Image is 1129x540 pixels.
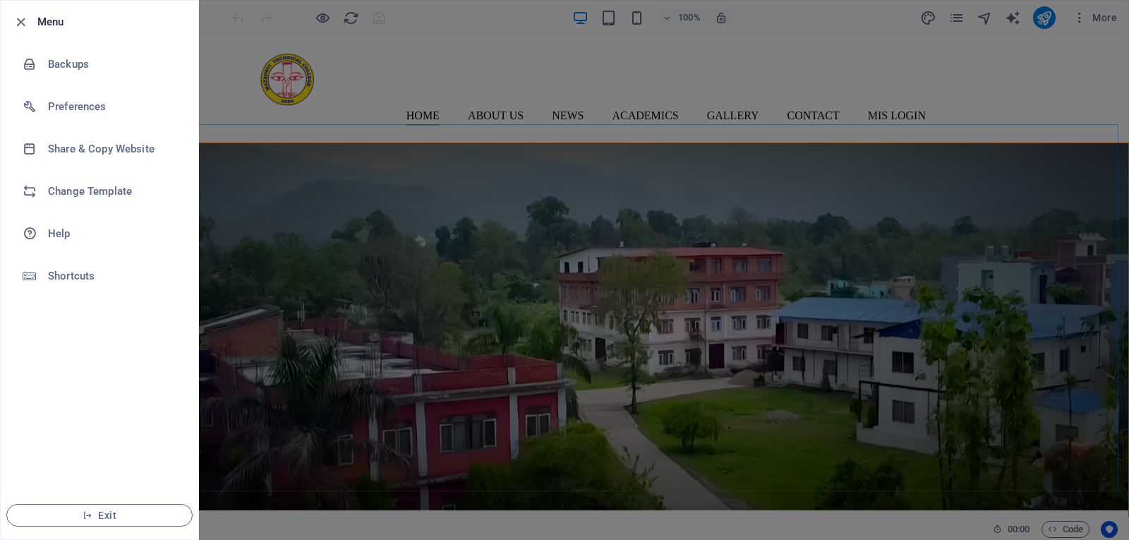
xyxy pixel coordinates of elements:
span: Exit [18,510,181,521]
h6: Help [48,225,179,242]
h6: Preferences [48,98,179,115]
h6: Change Template [48,183,179,200]
a: Help [1,212,198,255]
h6: Share & Copy Website [48,140,179,157]
h6: Menu [37,13,187,30]
button: Exit [6,504,193,527]
h6: Shortcuts [48,268,179,284]
h6: Backups [48,56,179,73]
